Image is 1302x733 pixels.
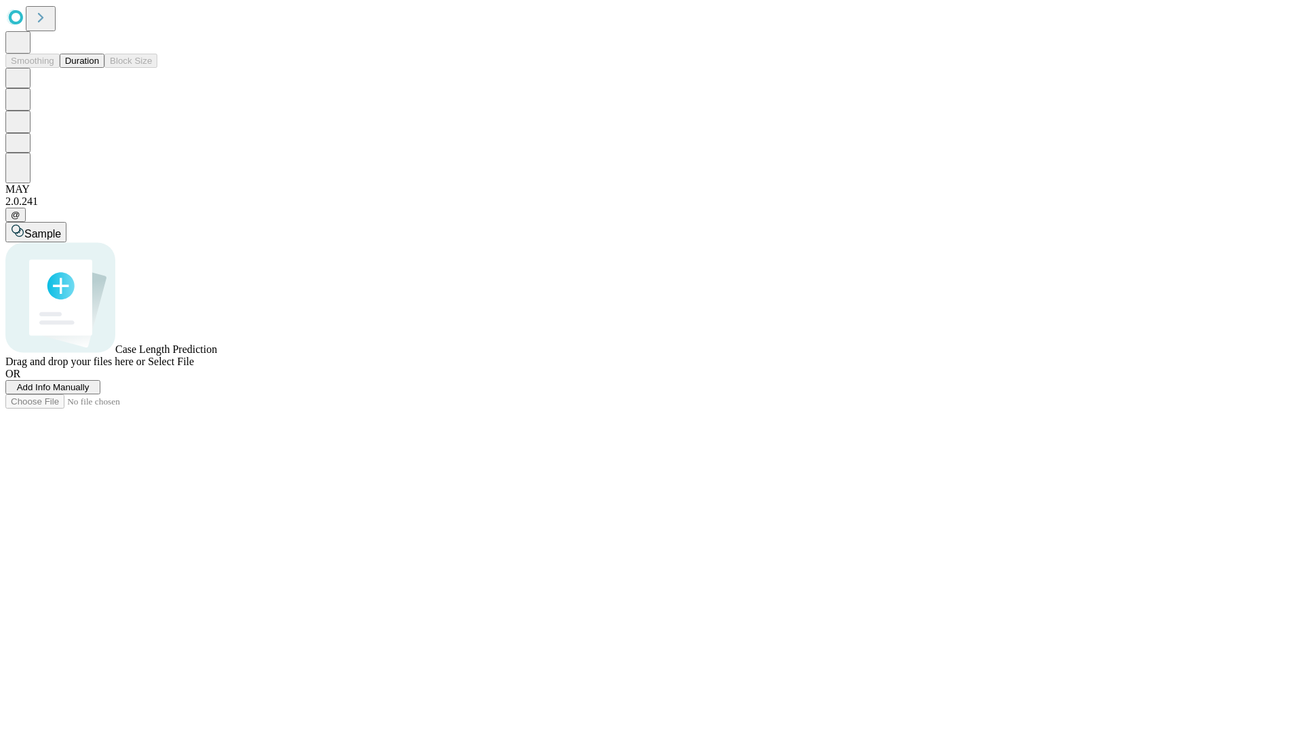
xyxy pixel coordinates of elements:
[115,343,217,355] span: Case Length Prediction
[17,382,90,392] span: Add Info Manually
[5,222,66,242] button: Sample
[5,183,1297,195] div: MAY
[60,54,104,68] button: Duration
[24,228,61,240] span: Sample
[148,356,194,367] span: Select File
[5,208,26,222] button: @
[11,210,20,220] span: @
[5,195,1297,208] div: 2.0.241
[5,356,145,367] span: Drag and drop your files here or
[104,54,157,68] button: Block Size
[5,368,20,379] span: OR
[5,54,60,68] button: Smoothing
[5,380,100,394] button: Add Info Manually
